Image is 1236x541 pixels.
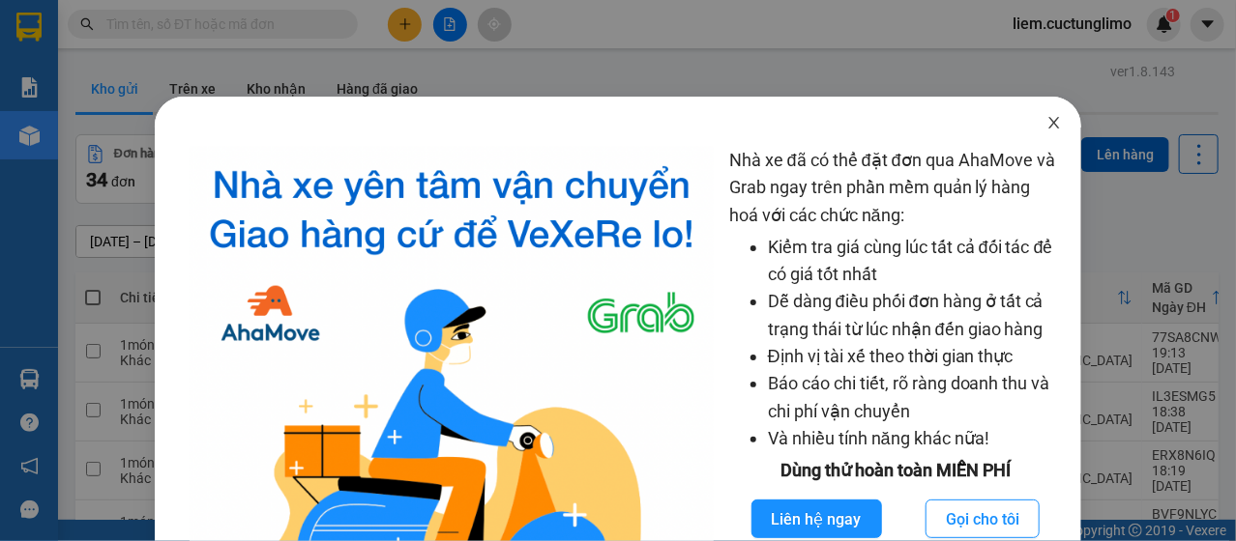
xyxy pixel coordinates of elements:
[946,507,1019,531] span: Gọi cho tôi
[768,343,1062,370] li: Định vị tài xế theo thời gian thực
[772,507,862,531] span: Liên hệ ngay
[926,499,1040,538] button: Gọi cho tôi
[768,234,1062,289] li: Kiểm tra giá cùng lúc tất cả đối tác để có giá tốt nhất
[768,370,1062,425] li: Báo cáo chi tiết, rõ ràng doanh thu và chi phí vận chuyển
[729,457,1062,484] div: Dùng thử hoàn toàn MIỄN PHÍ
[751,499,882,538] button: Liên hệ ngay
[768,288,1062,343] li: Dễ dàng điều phối đơn hàng ở tất cả trạng thái từ lúc nhận đến giao hàng
[768,425,1062,452] li: Và nhiều tính năng khác nữa!
[1046,115,1062,130] span: close
[1027,97,1081,151] button: Close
